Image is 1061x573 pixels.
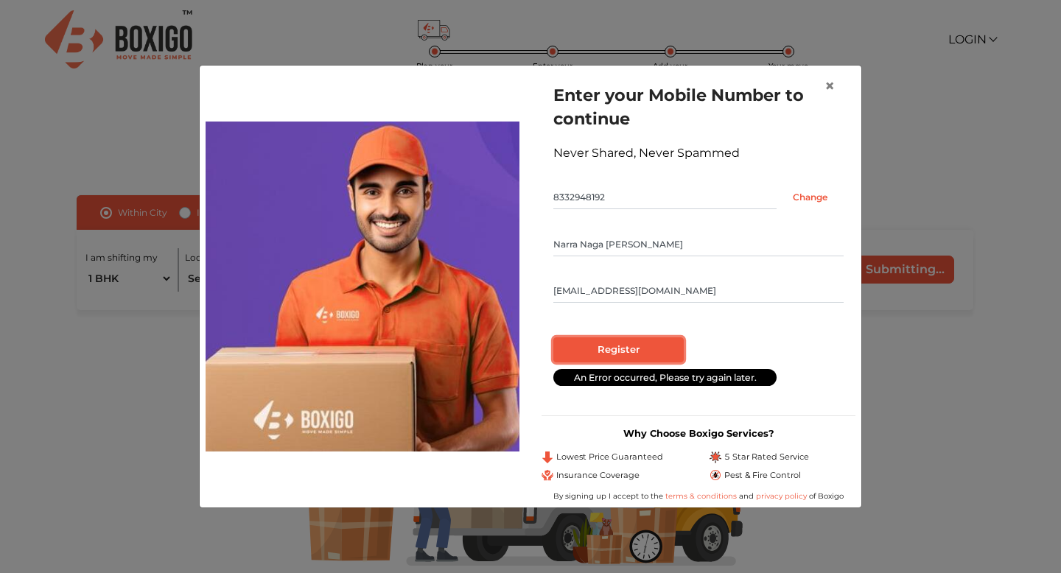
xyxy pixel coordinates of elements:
div: Never Shared, Never Spammed [553,144,844,162]
input: Change [777,186,844,209]
span: Pest & Fire Control [724,469,801,482]
a: privacy policy [754,491,809,501]
input: Your Name [553,233,844,256]
img: relocation-img [206,122,519,451]
span: Insurance Coverage [556,469,640,482]
a: terms & conditions [665,491,739,501]
span: × [824,75,835,96]
div: An Error occurred, Please try again later. [553,369,777,386]
span: 5 Star Rated Service [724,451,809,463]
h3: Why Choose Boxigo Services? [542,428,855,439]
input: Register [553,337,684,362]
h1: Enter your Mobile Number to continue [553,83,844,130]
span: Lowest Price Guaranteed [556,451,663,463]
div: By signing up I accept to the and of Boxigo [542,491,855,502]
input: Mobile No [553,186,777,209]
input: Email Id [553,279,844,303]
button: Close [813,66,847,107]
